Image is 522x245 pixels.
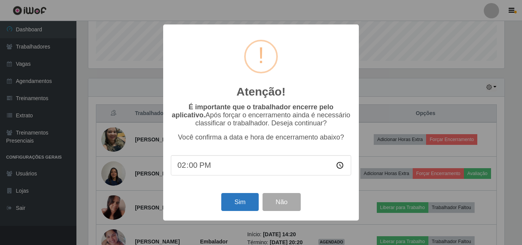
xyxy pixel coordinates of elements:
p: Após forçar o encerramento ainda é necessário classificar o trabalhador. Deseja continuar? [171,103,351,127]
button: Sim [221,193,258,211]
p: Você confirma a data e hora de encerramento abaixo? [171,133,351,141]
b: É importante que o trabalhador encerre pelo aplicativo. [172,103,333,119]
button: Não [263,193,300,211]
h2: Atenção! [237,85,285,99]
